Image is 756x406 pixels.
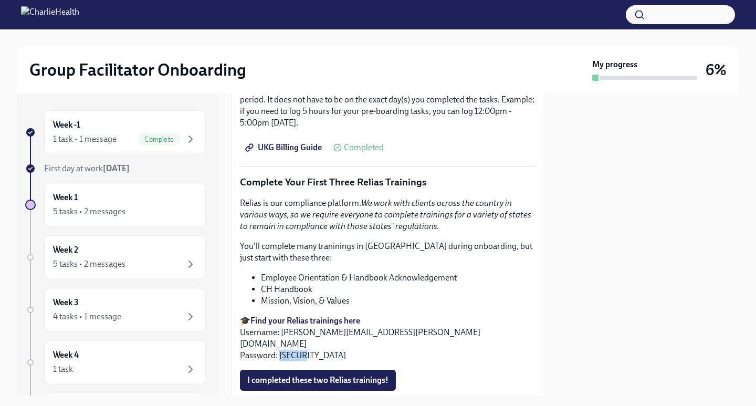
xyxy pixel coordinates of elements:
[240,82,537,129] p: You can log your pre-boarding tasks as "Compliance Tasks" in the current pay period. It does not ...
[240,241,537,264] p: You'll complete many traninings in [GEOGRAPHIC_DATA] during onboarding, but just start with these...
[240,137,329,158] a: UKG Billing Guide
[53,311,121,322] div: 4 tasks • 1 message
[44,163,130,173] span: First day at work
[592,59,637,70] strong: My progress
[53,349,79,361] h6: Week 4
[53,297,79,308] h6: Week 3
[53,192,78,203] h6: Week 1
[240,197,537,232] p: Relias is our compliance platform.
[25,163,206,174] a: First day at work[DATE]
[29,59,246,80] h2: Group Facilitator Onboarding
[25,288,206,332] a: Week 34 tasks • 1 message
[25,340,206,384] a: Week 41 task
[240,175,537,189] p: Complete Your First Three Relias Trainings
[103,163,130,173] strong: [DATE]
[53,363,73,375] div: 1 task
[53,258,125,270] div: 5 tasks • 2 messages
[247,375,388,386] span: I completed these two Relias trainings!
[21,6,79,23] img: CharlieHealth
[53,119,80,131] h6: Week -1
[138,136,180,143] span: Complete
[25,183,206,227] a: Week 15 tasks • 2 messages
[250,316,360,326] a: Find your Relias trainings here
[240,370,396,391] button: I completed these two Relias trainings!
[53,244,78,256] h6: Week 2
[706,60,727,79] h3: 6%
[247,142,322,153] span: UKG Billing Guide
[240,198,531,231] em: We work with clients across the country in various ways, so we require everyone to complete train...
[25,235,206,279] a: Week 25 tasks • 2 messages
[261,272,537,284] li: Employee Orientation & Handbook Acknowledgement
[240,315,537,361] p: 🎓 Username: [PERSON_NAME][EMAIL_ADDRESS][PERSON_NAME][DOMAIN_NAME] Password: [SECURITY_DATA]
[344,143,384,152] span: Completed
[261,284,537,295] li: CH Handbook
[53,206,125,217] div: 5 tasks • 2 messages
[25,110,206,154] a: Week -11 task • 1 messageComplete
[53,133,117,145] div: 1 task • 1 message
[261,295,537,307] li: Mission, Vision, & Values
